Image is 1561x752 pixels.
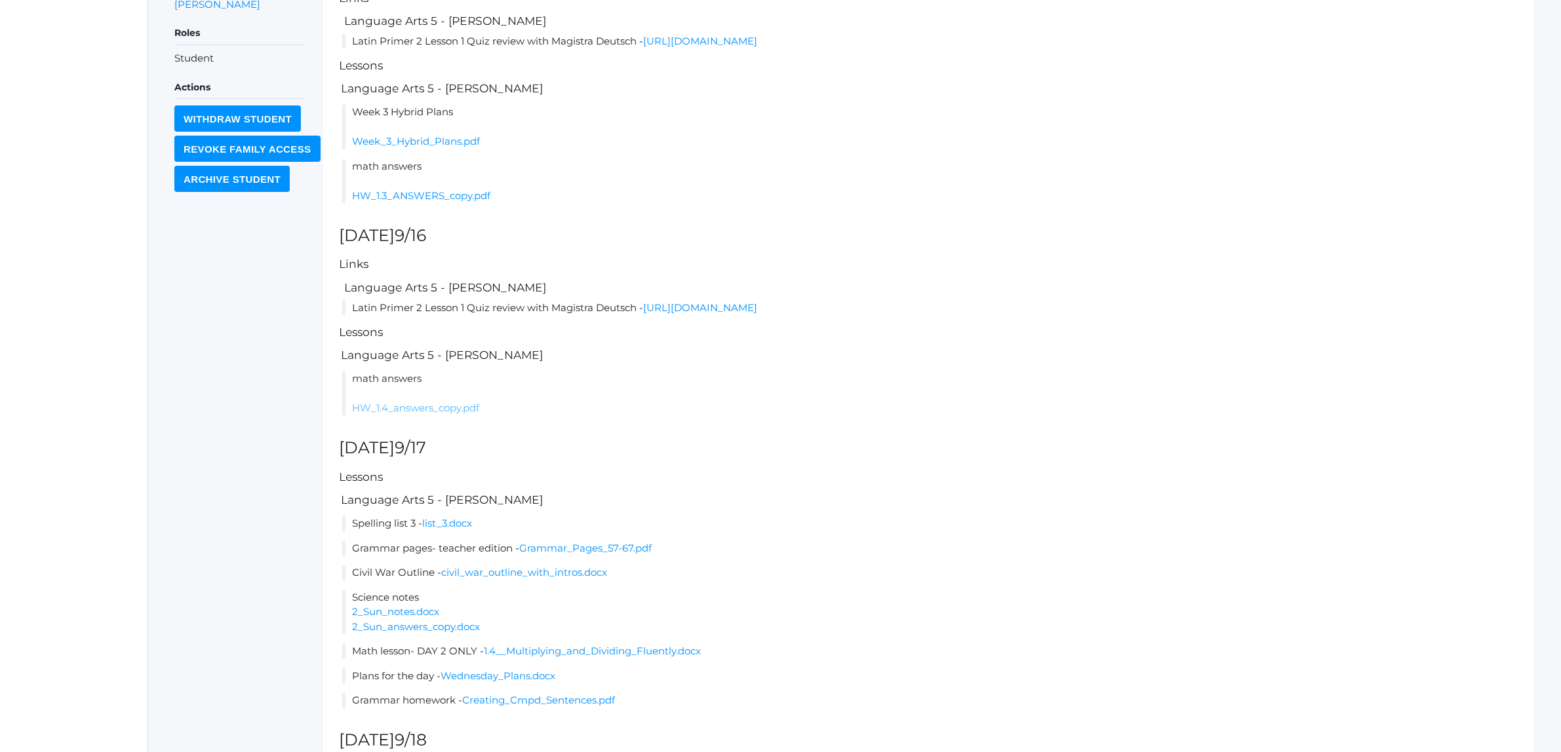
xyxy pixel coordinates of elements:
[441,566,607,578] a: civil_war_outline_with_intros.docx
[339,731,1518,749] h2: [DATE]
[339,83,1518,95] h5: Language Arts 5 - [PERSON_NAME]
[339,439,1518,457] h2: [DATE]
[462,694,615,706] a: Creating_Cmpd_Sentences.pdf
[342,34,1518,49] li: Latin Primer 2 Lesson 1 Quiz review with Magistra Deutsch -
[342,590,1518,635] li: Science notes
[174,105,301,132] input: Withdraw Student
[395,438,426,457] span: 9/17
[342,371,1518,416] li: math answers
[342,644,1518,659] li: Math lesson- DAY 2 ONLY -
[339,60,1518,72] h5: Lessons
[422,517,472,529] a: list_3.docx
[339,227,1518,245] h2: [DATE]
[174,136,321,162] input: Revoke Family Access
[352,620,480,633] a: 2_Sun_answers_copy.docx
[395,225,426,245] span: 9/16
[342,105,1518,149] li: Week 3 Hybrid Plans
[339,326,1518,339] h5: Lessons
[339,349,1518,362] h5: Language Arts 5 - [PERSON_NAME]
[342,516,1518,531] li: Spelling list 3 -
[342,669,1518,684] li: Plans for the day -
[339,258,1518,271] h5: Links
[352,135,480,147] a: Week_3_Hybrid_Plans.pdf
[342,159,1518,204] li: math answers
[352,189,490,202] a: HW_1.3_ANSWERS_copy.pdf
[342,301,1518,316] li: Latin Primer 2 Lesson 1 Quiz review with Magistra Deutsch -
[174,51,306,66] li: Student
[441,669,555,682] a: Wednesday_Plans.docx
[174,77,306,99] h5: Actions
[395,730,427,749] span: 9/18
[643,35,757,47] a: [URL][DOMAIN_NAME]
[519,542,652,554] a: Grammar_Pages_57-67.pdf
[352,402,479,414] a: HW_1.4_answers_copy.pdf
[342,541,1518,556] li: Grammar pages- teacher edition -
[352,605,439,618] a: 2_Sun_notes.docx
[342,282,1518,294] h5: Language Arts 5 - [PERSON_NAME]
[484,645,701,657] a: 1.4__Multiplying_and_Dividing_Fluently.docx
[174,166,290,192] input: Archive Student
[174,22,306,45] h5: Roles
[643,301,757,314] a: [URL][DOMAIN_NAME]
[342,565,1518,580] li: Civil War Outline -
[342,15,1518,28] h5: Language Arts 5 - [PERSON_NAME]
[339,471,1518,483] h5: Lessons
[342,693,1518,708] li: Grammar homework -
[339,494,1518,506] h5: Language Arts 5 - [PERSON_NAME]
